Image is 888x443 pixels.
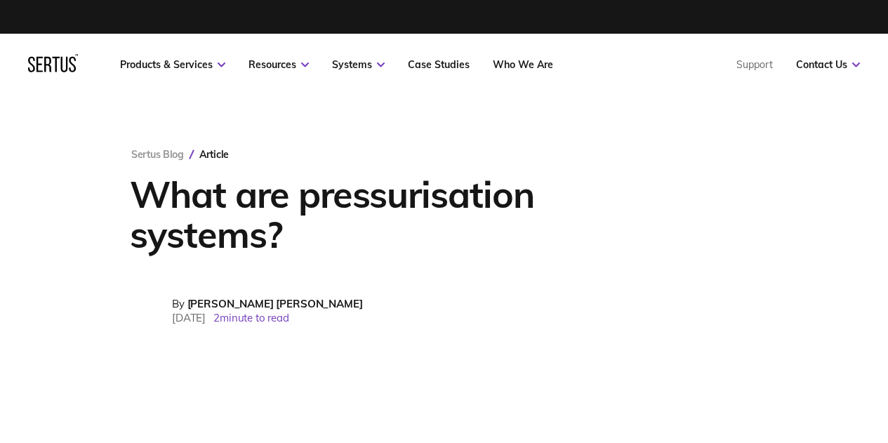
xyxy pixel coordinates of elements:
[493,58,553,71] a: Who We Are
[130,174,667,254] h1: What are pressurisation systems?
[172,297,363,310] div: By
[213,311,289,324] span: 2 minute to read
[332,58,385,71] a: Systems
[796,58,860,71] a: Contact Us
[736,58,773,71] a: Support
[172,311,206,324] span: [DATE]
[120,58,225,71] a: Products & Services
[131,148,184,161] a: Sertus Blog
[248,58,309,71] a: Resources
[408,58,470,71] a: Case Studies
[187,297,363,310] span: [PERSON_NAME] [PERSON_NAME]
